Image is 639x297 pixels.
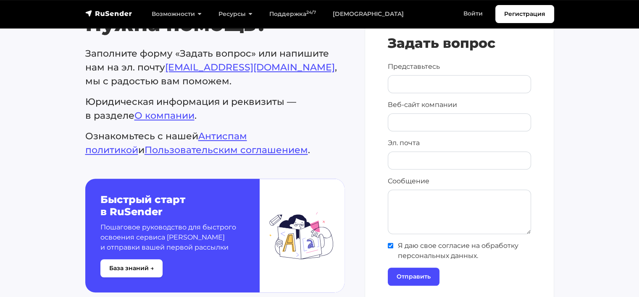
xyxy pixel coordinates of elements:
[85,9,132,18] img: RuSender
[85,129,344,157] p: Ознакомьтесь с нашей и .
[388,138,420,148] label: Эл. почта
[210,5,261,23] a: Ресурсы
[100,222,239,253] p: Пошаговое руководство для быстрого освоения сервиса [PERSON_NAME] и отправки вашей первой рассылки
[143,5,210,23] a: Возможности
[388,268,439,286] input: Отправить
[324,5,412,23] a: [DEMOGRAPHIC_DATA]
[85,47,344,88] p: Заполните форму «Задать вопрос» или напишите нам на эл. почту , мы с радостью вам поможем.
[388,176,429,186] label: Сообщение
[388,243,393,248] input: Я даю свое согласие на обработку персональных данных.
[134,110,195,121] a: О компании
[261,5,324,23] a: Поддержка24/7
[85,130,247,156] a: Aнтиспам политикой
[145,144,308,156] a: Пользовательским соглашением
[388,35,531,285] form: Контактная форма
[85,95,344,122] p: Юридическая информация и реквизиты — в разделе .
[100,194,239,218] h5: Быстрый старт в RuSender
[165,62,335,73] a: [EMAIL_ADDRESS][DOMAIN_NAME]
[388,62,440,72] label: Представьтесь
[455,5,491,22] a: Войти
[306,10,316,15] sup: 24/7
[388,241,531,261] span: Я даю свое согласие на обработку персональных данных.
[85,179,344,292] a: Быстрый старт в RuSender Пошаговое руководство для быстрого освоения сервиса [PERSON_NAME] и отпр...
[100,259,163,277] button: База знаний →
[388,35,531,51] h4: Задать вопрос
[388,100,457,110] label: Веб-сайт компании
[495,5,554,23] a: Регистрация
